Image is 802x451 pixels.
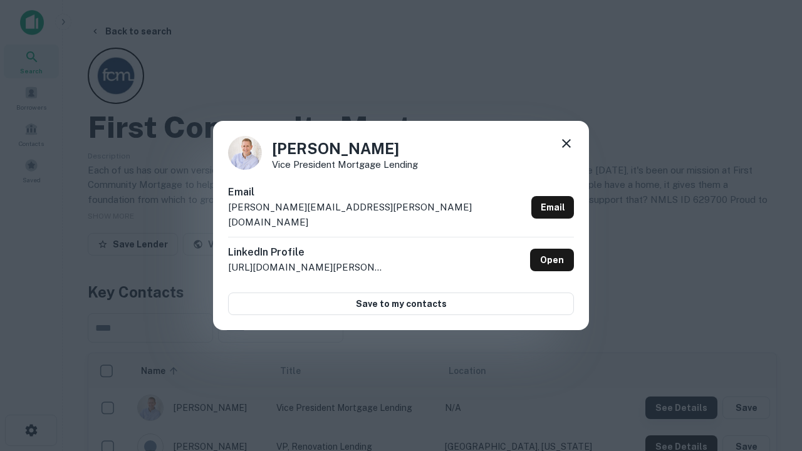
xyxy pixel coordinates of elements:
iframe: Chat Widget [739,351,802,411]
h4: [PERSON_NAME] [272,137,418,160]
h6: Email [228,185,526,200]
h6: LinkedIn Profile [228,245,385,260]
img: 1520878720083 [228,136,262,170]
a: Email [531,196,574,219]
button: Save to my contacts [228,293,574,315]
p: [URL][DOMAIN_NAME][PERSON_NAME] [228,260,385,275]
p: [PERSON_NAME][EMAIL_ADDRESS][PERSON_NAME][DOMAIN_NAME] [228,200,526,229]
a: Open [530,249,574,271]
p: Vice President Mortgage Lending [272,160,418,169]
